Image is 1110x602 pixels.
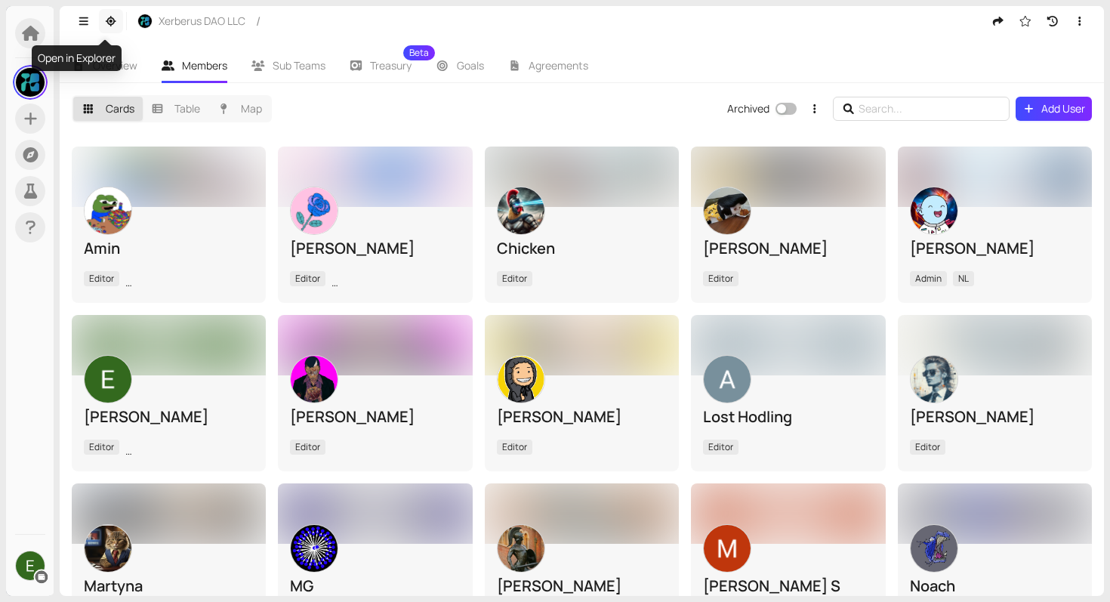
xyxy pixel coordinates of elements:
[291,525,338,572] img: VdSUWaOqiZ.jpeg
[457,58,484,73] span: Goals
[84,440,119,455] span: Editor
[403,45,435,60] sup: Beta
[704,187,751,234] img: OYeihgmLDC.jpeg
[1041,100,1085,117] span: Add User
[498,187,544,234] img: ACg8ocJ3IXhEqQlUWQM9aNF4UjdhApFR2fOHXpKYd3WkBqtih7gJM9Q=s500
[84,238,254,259] div: Amin
[859,100,988,117] input: Search...
[125,271,325,286] span: [GEOGRAPHIC_DATA], [GEOGRAPHIC_DATA]
[910,440,945,455] span: Editor
[138,14,152,28] img: HgCiZ4BMi_.jpeg
[291,356,338,403] img: OHq4gVs2eQ.jpeg
[498,525,544,572] img: 4RCbTu7iWF.jpeg
[703,406,873,428] div: Lost Hodling
[497,271,532,286] span: Editor
[497,576,667,597] div: [PERSON_NAME]
[953,271,974,286] span: NL
[85,187,131,234] img: ACg8ocKzSASdsWdD5qiPBnnxdxMR3r_cEvp_cETnQi_RLwvpYzm9_jE=s500
[182,58,227,73] span: Members
[370,60,412,71] span: Treasury
[911,525,957,572] img: Wge9DL5v4G.jpeg
[910,271,947,286] span: Admin
[703,238,873,259] div: [PERSON_NAME]
[16,551,45,580] img: ACg8ocJiNtrj-q3oAs-KiQUokqI3IJKgX5M3z0g1j3yMiQWdKhkXpQ=s500
[290,406,460,428] div: [PERSON_NAME]
[498,356,544,403] img: zM2dUg33e_.jpeg
[704,356,751,403] img: ACg8ocLYGb2gjaqZAdgLW_ib3rDLAa4udZv_yKG2VVJ8Ky-eMBypKA=s500
[130,9,253,33] button: Xerberus DAO LLC
[290,238,460,259] div: [PERSON_NAME]
[85,356,131,403] img: ACg8ocIpiJvxMuLd4sP-cjnPF9sLwVasSk-Gbo18qXtdm6bNORGZWw=s500
[703,576,873,597] div: [PERSON_NAME] S
[910,238,1080,259] div: [PERSON_NAME]
[84,271,119,286] span: Editor
[727,100,769,117] div: Archived
[290,576,460,597] div: MG
[16,68,45,97] img: gQX6TtSrwZ.jpeg
[703,271,738,286] span: Editor
[290,440,325,455] span: Editor
[704,525,751,572] img: ACg8ocKR-HOcQwM-3RnPhtyis45VCGfZwGMxB3QdVlu3P9F1fOmD9w=s500
[84,406,254,428] div: [PERSON_NAME]
[273,58,325,73] span: Sub Teams
[125,440,354,455] span: City of [GEOGRAPHIC_DATA], [GEOGRAPHIC_DATA]
[93,58,137,73] span: Overview
[911,356,957,403] img: ACg8ocKBfhB8WorXJxLkJoFflv7DFHAdmbxbLF0_9Ud-xDcmm20PtYE=s500
[159,13,245,29] span: Xerberus DAO LLC
[331,271,474,286] span: Jaipur Municipal Corporation, IN
[497,238,667,259] div: Chicken
[1016,97,1093,121] button: Add User
[291,187,338,234] img: ACg8ocKJXnTeHlJAXfJwCjLOH0VhJTsdnu02uCREhdIb0sb0SWUx7d2D2A=s500
[910,576,1080,597] div: Noach
[290,271,325,286] span: Editor
[84,576,254,597] div: Martyna
[910,406,1080,428] div: [PERSON_NAME]
[497,440,532,455] span: Editor
[497,406,667,428] div: [PERSON_NAME]
[529,58,588,73] span: Agreements
[911,187,957,234] img: nODnQ8_9m_.jpeg
[703,440,738,455] span: Editor
[85,525,131,572] img: l1f_TSQ5fp.jpeg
